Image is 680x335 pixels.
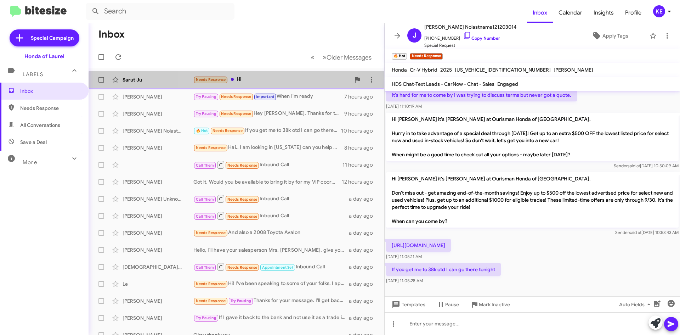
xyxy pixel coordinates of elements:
div: [PERSON_NAME] [123,314,193,322]
div: [PERSON_NAME] [123,212,193,219]
span: Cr-V Hybrid [410,67,437,73]
span: « [311,53,314,62]
span: Needs Response [227,265,257,270]
span: Apply Tags [602,29,628,42]
span: J [413,30,416,41]
div: a day ago [349,297,379,305]
span: Auto Fields [619,298,653,311]
span: [PHONE_NUMBER] [424,31,517,42]
button: Next [318,50,376,65]
div: a day ago [349,280,379,287]
div: [PERSON_NAME] [123,178,193,185]
div: [PERSON_NAME] [123,229,193,236]
span: Older Messages [327,54,372,61]
input: Search [86,3,234,20]
a: Inbox [527,2,553,23]
div: 10 hours ago [341,127,379,134]
a: Insights [588,2,619,23]
div: a day ago [349,195,379,202]
div: 9 hours ago [344,110,379,117]
span: Try Pausing [196,111,216,116]
div: 7 hours ago [344,93,379,100]
span: Special Request [424,42,517,49]
span: said at [629,230,641,235]
p: Hi [PERSON_NAME] it's [PERSON_NAME] at Ourisman Honda of [GEOGRAPHIC_DATA]. Hurry in to take adva... [386,113,679,161]
button: Pause [431,298,465,311]
div: a day ago [349,314,379,322]
span: Try Pausing [196,94,216,99]
span: All Conversations [20,122,60,129]
div: KE [653,5,665,17]
div: Hey [PERSON_NAME]. Thanks for the note. Can you give and idea of the trade in value of.a 2019 Hon... [193,110,344,118]
button: KE [647,5,672,17]
span: » [323,53,327,62]
span: Labels [23,71,43,78]
span: Special Campaign [31,34,74,41]
small: 🔥 Hot [392,53,407,60]
span: [PERSON_NAME] [554,67,593,73]
span: Needs Response [227,214,257,219]
div: [PERSON_NAME] [123,297,193,305]
div: [PERSON_NAME] [123,93,193,100]
p: If you get me to 38k otd I can go there tonight [386,263,501,276]
span: Needs Response [196,298,226,303]
a: Special Campaign [10,29,79,46]
div: Le [123,280,193,287]
div: 11 hours ago [342,161,379,168]
span: Honda [392,67,407,73]
span: Needs Response [196,77,226,82]
span: More [23,159,37,166]
div: And also a 2008 Toyota Avalon [193,229,349,237]
div: Honda of Laurel [24,53,64,60]
div: Got it. Would you be available to bring it by for my VIP coordinator [PERSON_NAME] to take a look... [193,178,342,185]
span: Needs Response [20,105,80,112]
div: a day ago [349,229,379,236]
span: Inbox [20,88,80,95]
a: Calendar [553,2,588,23]
span: Important [256,94,274,99]
div: Hello, I'll have your salesperson Mrs. [PERSON_NAME], give you a call so she can go over details [193,246,349,253]
span: Call Them [196,214,214,219]
span: Needs Response [196,145,226,150]
span: said at [628,163,640,168]
div: When I'm ready [193,93,344,101]
span: Call Them [196,265,214,270]
div: 12 hours ago [342,178,379,185]
span: Templates [390,298,425,311]
p: It's hard for me to come by I was trying to discuss terms but never got a quote. [386,89,577,101]
span: Try Pausing [231,298,251,303]
div: Sarut Ju [123,76,193,83]
span: Needs Response [212,128,243,133]
span: Needs Response [196,281,226,286]
div: If I gave it back to the bank and not use it as a trade in will you be able to finance me then? [193,314,349,322]
div: a day ago [349,212,379,219]
div: Inbound Call [193,262,349,271]
div: [PERSON_NAME] Unknown [123,195,193,202]
div: [PERSON_NAME] [123,246,193,253]
div: Inbound Call [193,194,349,203]
span: Pause [445,298,459,311]
span: Appointment Set [262,265,293,270]
div: Inbound Call [193,160,342,169]
div: Hai.. I am looking in [US_STATE] can you help me out [193,144,344,152]
span: Needs Response [196,230,226,235]
div: If you get me to 38k otd I can go there tonight [193,127,341,135]
span: Save a Deal [20,139,47,146]
button: Apply Tags [573,29,646,42]
span: [PERSON_NAME] Nolastname121203014 [424,23,517,31]
span: [DATE] 11:05:28 AM [386,278,423,283]
a: Copy Number [463,35,500,41]
div: Inbound Call [193,211,349,220]
span: Needs Response [227,163,257,168]
div: 8 hours ago [344,144,379,151]
div: Hi [193,76,350,84]
div: a day ago [349,263,379,270]
span: Try Pausing [196,316,216,320]
span: [US_VEHICLE_IDENTIFICATION_NUMBER] [455,67,551,73]
div: Hi! I've been speaking to some of your folks. I appreciate you reaching out. We're currently look... [193,280,349,288]
a: Profile [619,2,647,23]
